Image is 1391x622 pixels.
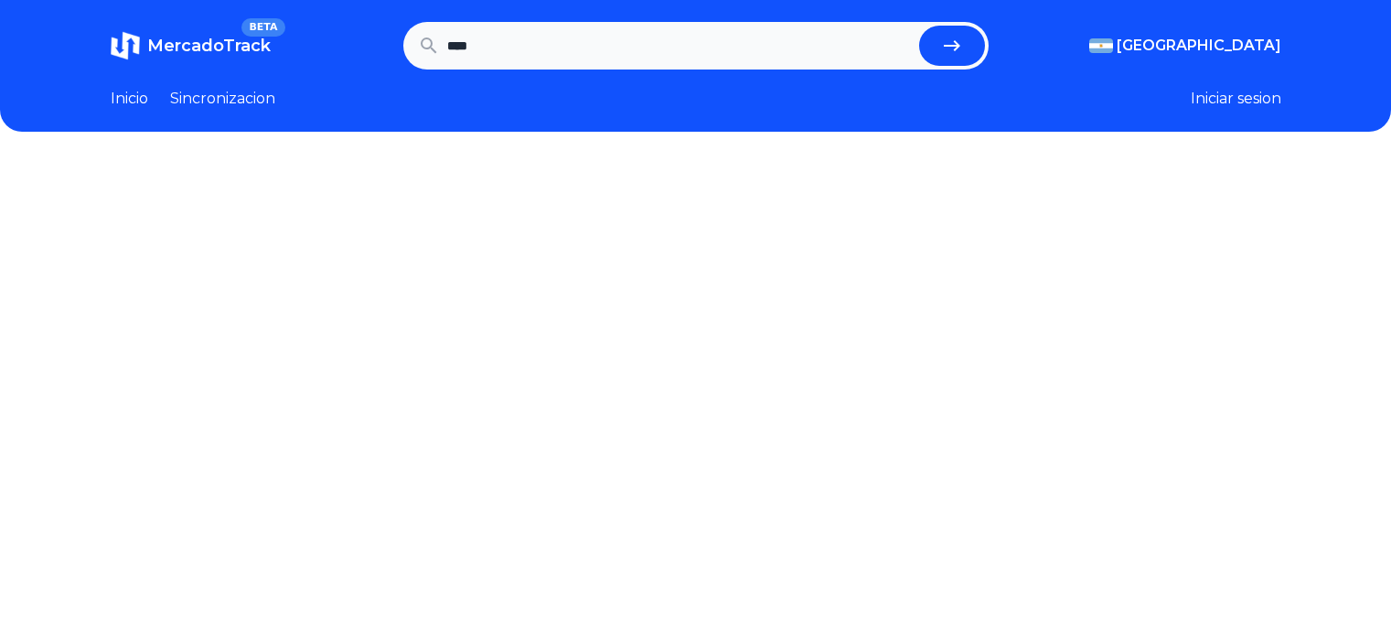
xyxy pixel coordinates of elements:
[1089,35,1281,57] button: [GEOGRAPHIC_DATA]
[1117,35,1281,57] span: [GEOGRAPHIC_DATA]
[170,88,275,110] a: Sincronizacion
[111,31,140,60] img: MercadoTrack
[111,31,271,60] a: MercadoTrackBETA
[1191,88,1281,110] button: Iniciar sesion
[1089,38,1113,53] img: Argentina
[241,18,284,37] span: BETA
[111,88,148,110] a: Inicio
[147,36,271,56] span: MercadoTrack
